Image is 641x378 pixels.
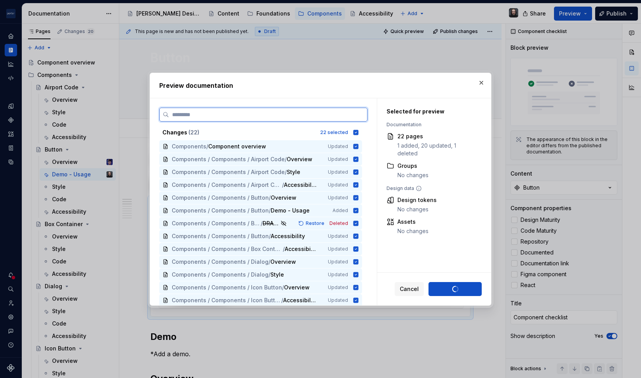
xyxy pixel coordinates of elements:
span: / [282,181,284,189]
span: Updated [328,297,348,303]
span: Style [270,271,286,279]
span: DRAFT [263,219,279,227]
span: Accessibility [283,296,317,304]
span: / [285,155,287,163]
span: Style [287,168,302,176]
span: Component overview [208,143,266,150]
span: / [281,296,283,304]
span: Cancel [400,285,419,293]
span: Updated [328,143,348,150]
span: Components / Components / Icon Button [172,296,281,304]
span: Components / Components / Airport Code [172,168,285,176]
span: / [282,284,284,291]
span: Updated [328,169,348,175]
span: Added [333,207,348,214]
span: Updated [328,284,348,291]
span: / [206,143,208,150]
button: Restore [296,219,328,227]
div: 22 pages [397,132,478,140]
span: Components / Components / Airport Code [172,181,282,189]
span: ( 22 ) [188,129,199,136]
span: Components / Components / Button [172,207,269,214]
span: / [261,219,263,227]
span: / [269,232,271,240]
div: No changes [397,206,437,213]
span: / [269,207,271,214]
span: Components / Components / Dialog [172,271,268,279]
span: / [283,245,285,253]
span: Components / Components / Dialog [172,258,268,266]
span: / [285,168,287,176]
div: Design data [387,185,478,192]
span: Components / Components / Button [172,219,261,227]
span: Updated [328,259,348,265]
span: Updated [328,182,348,188]
button: Cancel [395,282,424,296]
div: No changes [397,171,428,179]
span: / [268,258,270,266]
span: Components / Components / Button [172,194,269,202]
span: Overview [270,258,296,266]
div: Changes [162,129,315,136]
span: / [269,194,271,202]
span: Components [172,143,206,150]
div: Groups [397,162,428,170]
div: 1 added, 20 updated, 1 deleted [397,142,478,157]
span: Updated [328,233,348,239]
span: Demo - Usage [271,207,310,214]
span: Accessibility [284,181,317,189]
div: 22 selected [320,129,348,136]
span: Updated [328,246,348,252]
span: Components / Components / Airport Code [172,155,285,163]
span: Components / Components / Button [172,232,269,240]
span: Components / Components / Icon Button [172,284,282,291]
div: Documentation [387,122,478,128]
span: Overview [287,155,312,163]
div: Assets [397,218,428,226]
div: Design tokens [397,196,437,204]
span: Accessibility [271,232,305,240]
span: Updated [328,272,348,278]
span: Deleted [329,220,348,226]
span: Updated [328,195,348,201]
h2: Preview documentation [159,81,482,90]
div: Selected for preview [387,108,478,115]
div: No changes [397,227,428,235]
span: Accessibility [285,245,317,253]
span: Overview [284,284,310,291]
span: Updated [328,156,348,162]
span: Components / Components / Box Container [172,245,283,253]
span: Overview [271,194,296,202]
span: / [268,271,270,279]
span: Restore [306,220,324,226]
